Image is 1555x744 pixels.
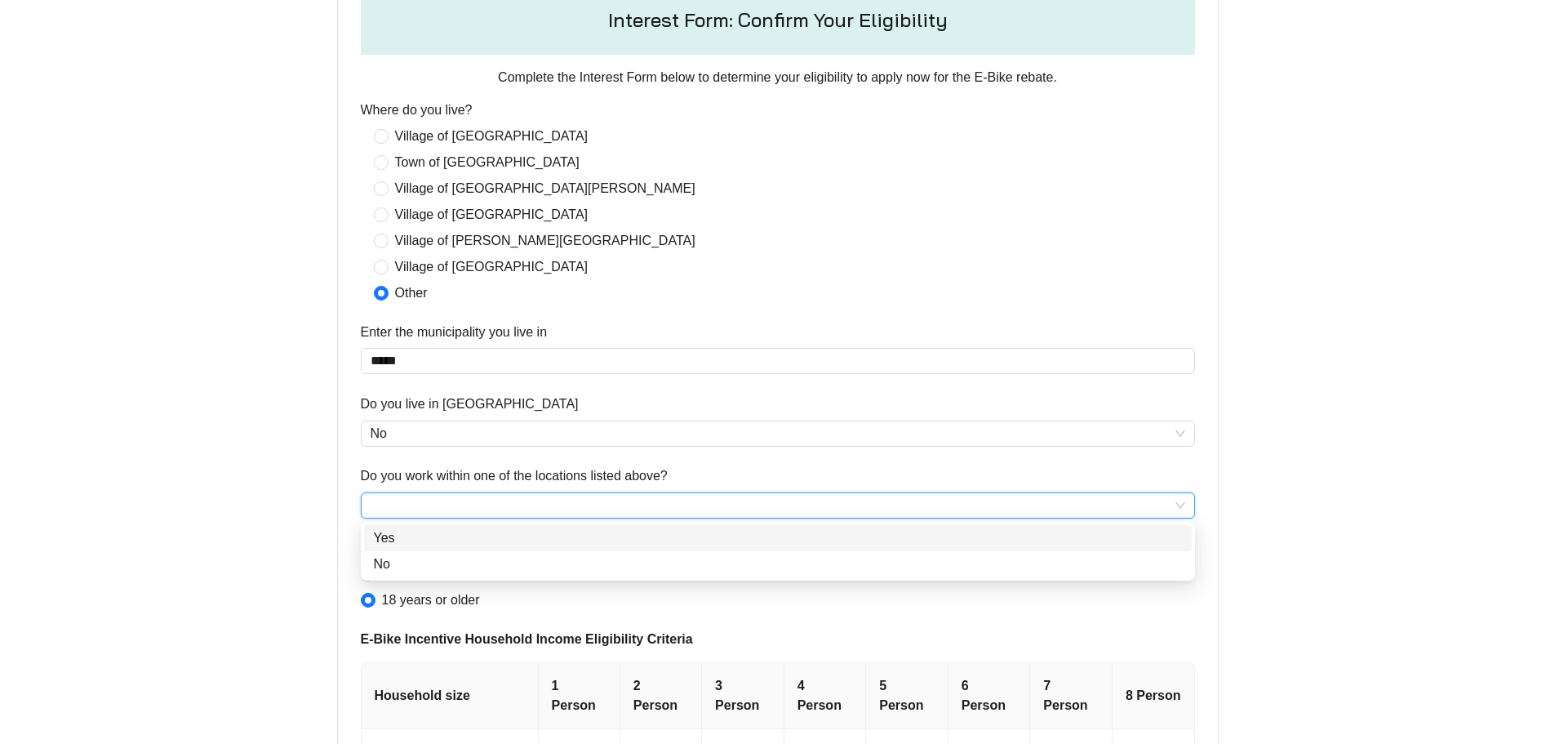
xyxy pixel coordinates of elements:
label: Do you work within one of the locations listed above? [361,466,668,486]
p: Complete the Interest Form below to determine your eligibility to apply now for the E-Bike rebate. [361,68,1195,87]
label: Where do you live? [361,100,473,120]
span: Village of [GEOGRAPHIC_DATA] [389,205,595,225]
div: No [364,551,1192,577]
label: Do you live in Westchester County [361,394,579,414]
label: Enter the municipality you live in [361,323,548,342]
span: Village of [PERSON_NAME][GEOGRAPHIC_DATA] [389,231,702,251]
div: Yes [374,528,1182,548]
span: Village of [GEOGRAPHIC_DATA] [389,257,595,277]
th: 7 Person [1030,663,1113,729]
span: Village of [GEOGRAPHIC_DATA] [389,127,595,146]
span: No [371,421,1185,446]
input: Enter the municipality you live in [361,348,1195,374]
span: Village of [GEOGRAPHIC_DATA][PERSON_NAME] [389,179,702,198]
th: 5 Person [866,663,949,729]
th: 2 Person [620,663,702,729]
th: 4 Person [784,663,867,729]
h4: Interest Form: Confirm Your Eligibility [608,8,948,32]
span: Other [389,283,434,303]
div: Yes [364,525,1192,551]
th: Household size [362,663,539,729]
span: Town of [GEOGRAPHIC_DATA] [389,153,586,172]
th: 3 Person [702,663,784,729]
span: 18 years or older [375,590,486,610]
th: 6 Person [949,663,1031,729]
span: E-Bike Incentive Household Income Eligibility Criteria [361,630,1195,649]
th: 8 Person [1113,663,1195,729]
div: No [374,555,1182,574]
th: 1 Person [539,663,620,729]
